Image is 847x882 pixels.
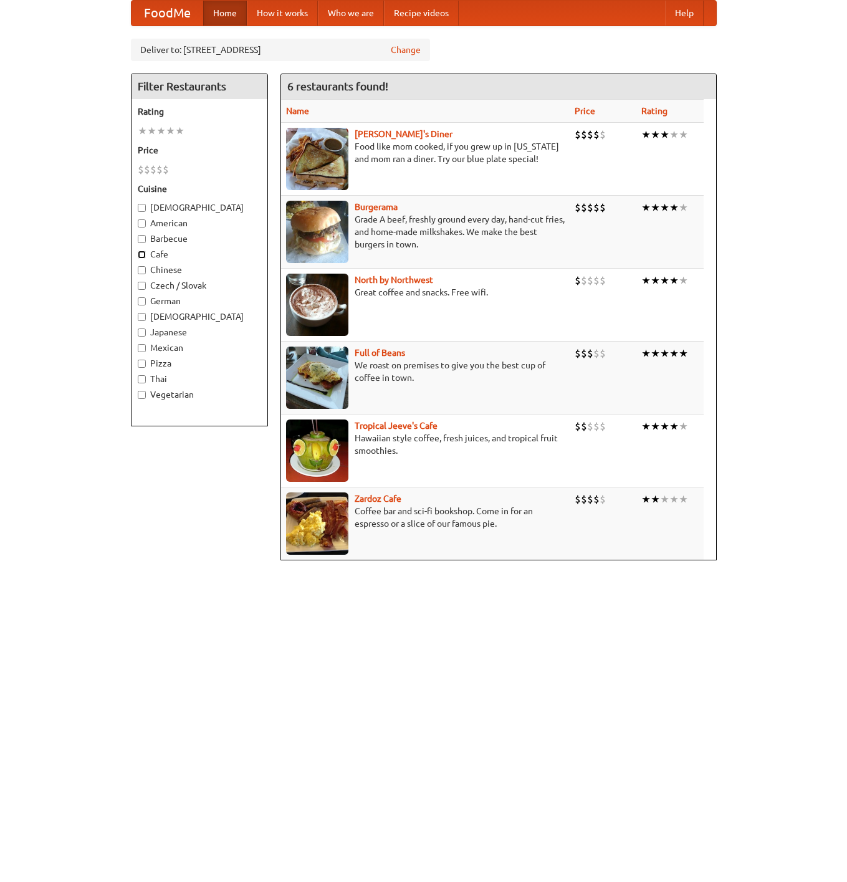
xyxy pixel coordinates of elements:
[355,421,438,431] a: Tropical Jeeve's Cafe
[138,297,146,305] input: German
[660,347,669,360] li: ★
[286,419,348,482] img: jeeves.jpg
[138,235,146,243] input: Barbecue
[587,492,593,506] li: $
[286,432,565,457] p: Hawaiian style coffee, fresh juices, and tropical fruit smoothies.
[581,201,587,214] li: $
[600,274,606,287] li: $
[138,204,146,212] input: [DEMOGRAPHIC_DATA]
[679,492,688,506] li: ★
[163,163,169,176] li: $
[593,274,600,287] li: $
[669,201,679,214] li: ★
[575,274,581,287] li: $
[286,359,565,384] p: We roast on premises to give you the best cup of coffee in town.
[286,347,348,409] img: beans.jpg
[581,128,587,141] li: $
[355,275,433,285] a: North by Northwest
[660,201,669,214] li: ★
[679,128,688,141] li: ★
[247,1,318,26] a: How it works
[651,274,660,287] li: ★
[156,124,166,138] li: ★
[286,201,348,263] img: burgerama.jpg
[286,492,348,555] img: zardoz.jpg
[593,201,600,214] li: $
[641,492,651,506] li: ★
[600,201,606,214] li: $
[587,274,593,287] li: $
[138,266,146,274] input: Chinese
[138,326,261,338] label: Japanese
[138,264,261,276] label: Chinese
[384,1,459,26] a: Recipe videos
[669,347,679,360] li: ★
[138,232,261,245] label: Barbecue
[651,492,660,506] li: ★
[575,347,581,360] li: $
[166,124,175,138] li: ★
[138,295,261,307] label: German
[132,74,267,99] h4: Filter Restaurants
[391,44,421,56] a: Change
[593,492,600,506] li: $
[669,419,679,433] li: ★
[600,128,606,141] li: $
[660,419,669,433] li: ★
[138,375,146,383] input: Thai
[138,360,146,368] input: Pizza
[150,163,156,176] li: $
[138,279,261,292] label: Czech / Slovak
[575,128,581,141] li: $
[286,128,348,190] img: sallys.jpg
[660,128,669,141] li: ★
[138,328,146,337] input: Japanese
[660,274,669,287] li: ★
[138,373,261,385] label: Thai
[144,163,150,176] li: $
[355,494,401,504] a: Zardoz Cafe
[147,124,156,138] li: ★
[286,286,565,299] p: Great coffee and snacks. Free wifi.
[355,129,452,139] a: [PERSON_NAME]'s Diner
[203,1,247,26] a: Home
[286,106,309,116] a: Name
[679,274,688,287] li: ★
[641,201,651,214] li: ★
[575,201,581,214] li: $
[651,347,660,360] li: ★
[581,347,587,360] li: $
[138,105,261,118] h5: Rating
[138,124,147,138] li: ★
[138,251,146,259] input: Cafe
[286,505,565,530] p: Coffee bar and sci-fi bookshop. Come in for an espresso or a slice of our famous pie.
[669,128,679,141] li: ★
[156,163,163,176] li: $
[138,310,261,323] label: [DEMOGRAPHIC_DATA]
[355,348,405,358] a: Full of Beans
[581,492,587,506] li: $
[651,201,660,214] li: ★
[641,128,651,141] li: ★
[587,347,593,360] li: $
[593,128,600,141] li: $
[587,201,593,214] li: $
[665,1,704,26] a: Help
[575,419,581,433] li: $
[593,347,600,360] li: $
[138,144,261,156] h5: Price
[669,274,679,287] li: ★
[138,219,146,228] input: American
[138,248,261,261] label: Cafe
[138,183,261,195] h5: Cuisine
[286,213,565,251] p: Grade A beef, freshly ground every day, hand-cut fries, and home-made milkshakes. We make the bes...
[669,492,679,506] li: ★
[581,419,587,433] li: $
[138,357,261,370] label: Pizza
[138,282,146,290] input: Czech / Slovak
[600,347,606,360] li: $
[660,492,669,506] li: ★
